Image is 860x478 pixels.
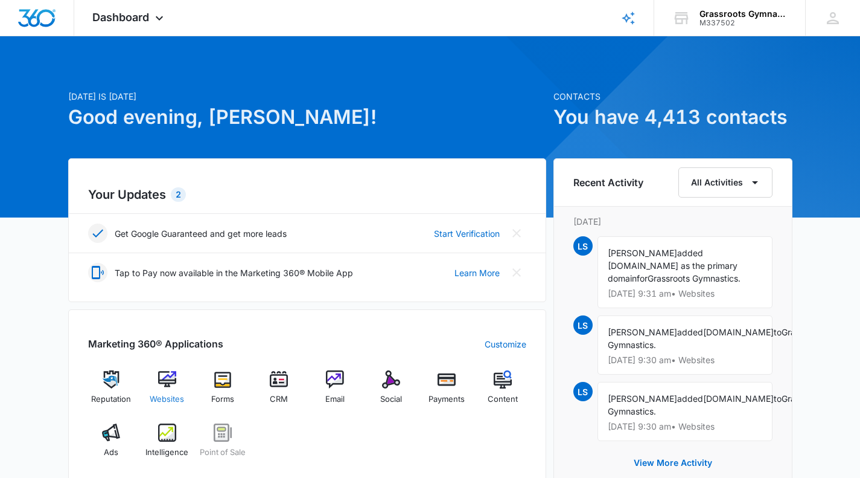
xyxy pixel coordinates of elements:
[608,248,737,283] span: added [DOMAIN_NAME] as the primary domain
[637,273,648,283] span: for
[150,393,184,405] span: Websites
[678,167,772,198] button: All Activities
[573,236,593,256] span: LS
[608,289,762,298] p: [DATE] 9:31 am • Websites
[573,315,593,335] span: LS
[88,337,223,351] h2: Marketing 360® Applications
[104,447,118,459] span: Ads
[488,393,518,405] span: Content
[428,393,465,405] span: Payments
[88,370,135,414] a: Reputation
[703,327,774,337] span: [DOMAIN_NAME]
[573,175,643,190] h6: Recent Activity
[454,266,500,279] a: Learn More
[553,103,792,132] h1: You have 4,413 contacts
[115,227,287,240] p: Get Google Guaranteed and get more leads
[573,215,772,228] p: [DATE]
[211,393,234,405] span: Forms
[608,393,677,404] span: [PERSON_NAME]
[573,382,593,401] span: LS
[270,393,288,405] span: CRM
[677,327,703,337] span: added
[115,266,353,279] p: Tap to Pay now available in the Marketing 360® Mobile App
[68,90,546,103] p: [DATE] is [DATE]
[608,248,677,258] span: [PERSON_NAME]
[368,370,414,414] a: Social
[325,393,345,405] span: Email
[312,370,358,414] a: Email
[424,370,470,414] a: Payments
[91,393,131,405] span: Reputation
[699,9,788,19] div: account name
[480,370,526,414] a: Content
[434,227,500,240] a: Start Verification
[553,90,792,103] p: Contacts
[200,447,246,459] span: Point of Sale
[622,448,724,477] button: View More Activity
[380,393,402,405] span: Social
[485,338,526,350] a: Customize
[92,11,149,24] span: Dashboard
[648,273,741,283] span: Grassroots Gymnastics.
[171,187,186,202] div: 2
[774,393,782,404] span: to
[507,263,526,282] button: Close
[88,424,135,467] a: Ads
[144,424,190,467] a: Intelligence
[88,186,526,204] h2: Your Updates
[200,370,246,414] a: Forms
[68,103,546,132] h1: Good evening, [PERSON_NAME]!
[774,327,782,337] span: to
[144,370,190,414] a: Websites
[608,422,762,431] p: [DATE] 9:30 am • Websites
[608,327,677,337] span: [PERSON_NAME]
[703,393,774,404] span: [DOMAIN_NAME]
[200,424,246,467] a: Point of Sale
[507,224,526,243] button: Close
[699,19,788,27] div: account id
[677,393,703,404] span: added
[256,370,302,414] a: CRM
[145,447,188,459] span: Intelligence
[608,356,762,364] p: [DATE] 9:30 am • Websites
